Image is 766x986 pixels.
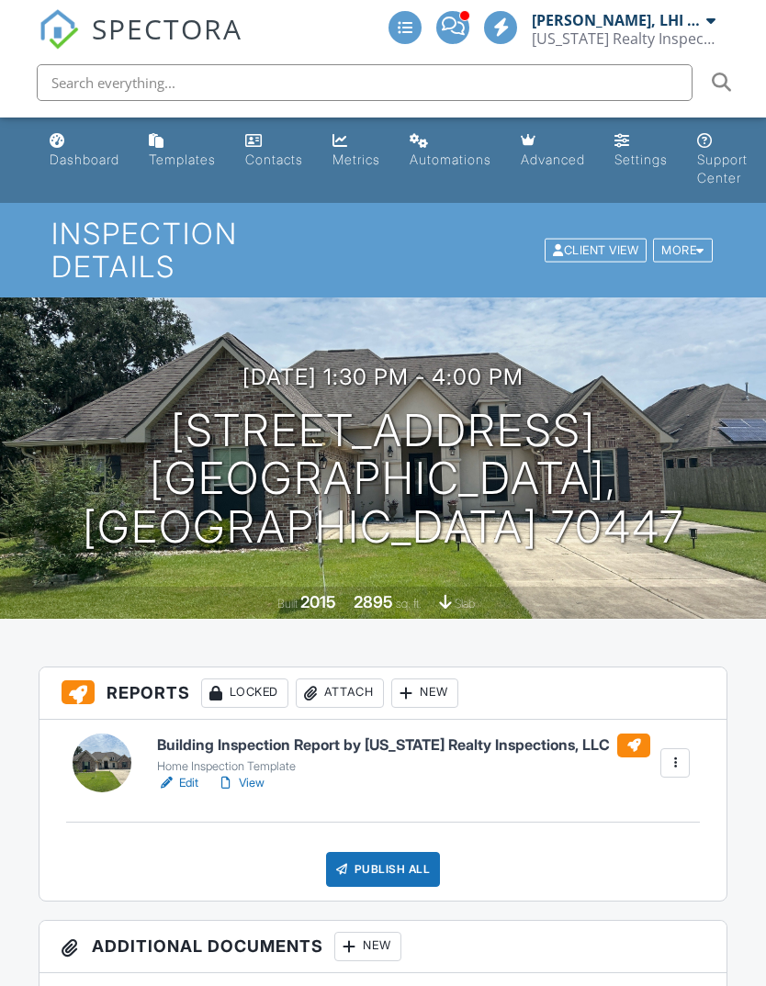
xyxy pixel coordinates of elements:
div: Contacts [245,151,303,167]
div: Advanced [521,151,585,167]
div: Metrics [332,151,380,167]
span: Built [277,597,298,611]
a: Client View [543,242,651,256]
div: Dashboard [50,151,119,167]
span: SPECTORA [92,9,242,48]
div: More [653,238,713,263]
span: slab [455,597,475,611]
h1: [STREET_ADDRESS] [GEOGRAPHIC_DATA], [GEOGRAPHIC_DATA] 70447 [29,407,737,552]
a: Settings [607,125,675,177]
div: Home Inspection Template [157,759,650,774]
a: SPECTORA [39,25,242,63]
a: Building Inspection Report by [US_STATE] Realty Inspections, LLC Home Inspection Template [157,734,650,774]
a: Metrics [325,125,388,177]
input: Search everything... [37,64,693,101]
div: Settings [614,151,668,167]
div: [PERSON_NAME], LHI 11246 [532,11,702,29]
div: Support Center [697,151,748,185]
a: Automations (Advanced) [402,125,499,177]
h3: Additional Documents [39,921,727,973]
img: The Best Home Inspection Software - Spectora [39,9,79,50]
div: 2895 [354,592,393,611]
div: Louisiana Realty Inspections, LLC [532,29,715,48]
h1: Inspection Details [51,218,715,282]
a: Templates [141,125,223,177]
a: Dashboard [42,125,127,177]
a: Advanced [513,125,592,177]
div: Attach [296,678,384,708]
div: Client View [545,238,647,263]
div: New [391,678,458,708]
a: Contacts [238,125,310,177]
div: 2015 [300,592,336,611]
div: New [334,932,401,961]
div: Publish All [326,852,441,887]
span: sq. ft. [396,597,422,611]
h6: Building Inspection Report by [US_STATE] Realty Inspections, LLC [157,734,650,757]
a: Support Center [690,125,755,196]
h3: [DATE] 1:30 pm - 4:00 pm [242,364,524,389]
h3: Reports [39,667,727,720]
div: Locked [201,678,288,708]
div: Automations [410,151,491,167]
div: Templates [149,151,216,167]
a: Edit [157,774,198,792]
a: View [217,774,265,792]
